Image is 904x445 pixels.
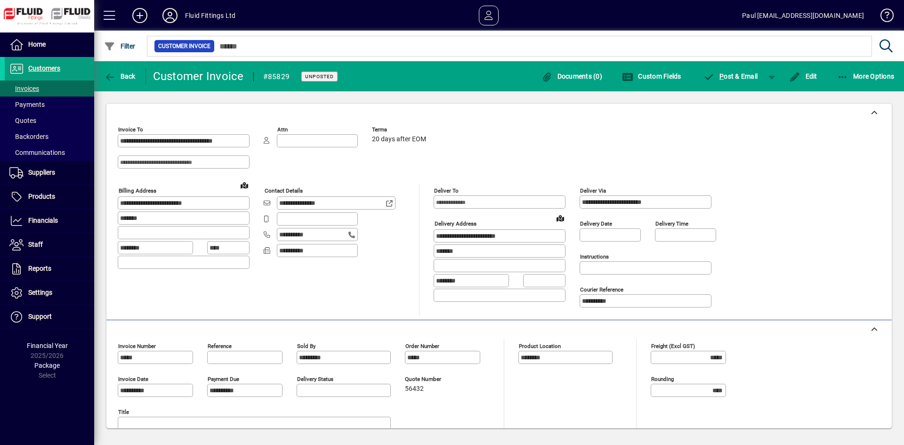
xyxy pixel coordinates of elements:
a: Invoices [5,81,94,97]
mat-label: Deliver To [434,187,459,194]
button: Documents (0) [539,68,605,85]
a: Payments [5,97,94,113]
span: Financials [28,217,58,224]
span: Quote number [405,376,461,382]
button: Filter [102,38,138,55]
button: Post & Email [699,68,763,85]
a: Suppliers [5,161,94,185]
a: Quotes [5,113,94,129]
mat-label: Title [118,409,129,415]
mat-label: Delivery status [297,376,333,382]
a: Financials [5,209,94,233]
mat-label: Delivery time [655,220,688,227]
span: 56432 [405,385,424,393]
button: Back [102,68,138,85]
span: Documents (0) [541,73,602,80]
mat-label: Deliver via [580,187,606,194]
div: Customer Invoice [153,69,244,84]
a: View on map [237,178,252,193]
span: More Options [837,73,895,80]
a: Staff [5,233,94,257]
span: Financial Year [27,342,68,349]
span: Package [34,362,60,369]
mat-label: Order number [405,343,439,349]
mat-label: Freight (excl GST) [651,343,695,349]
mat-label: Delivery date [580,220,612,227]
span: Customers [28,65,60,72]
button: Custom Fields [620,68,684,85]
mat-label: Courier Reference [580,286,623,293]
a: Support [5,305,94,329]
a: Settings [5,281,94,305]
mat-label: Sold by [297,343,315,349]
button: Add [125,7,155,24]
mat-label: Attn [277,126,288,133]
span: Products [28,193,55,200]
span: Communications [9,149,65,156]
mat-label: Invoice date [118,376,148,382]
span: Home [28,40,46,48]
span: ost & Email [703,73,758,80]
app-page-header-button: Back [94,68,146,85]
a: Home [5,33,94,57]
span: Custom Fields [622,73,681,80]
div: #85829 [263,69,290,84]
span: Suppliers [28,169,55,176]
span: P [719,73,724,80]
span: Edit [789,73,817,80]
mat-label: Instructions [580,253,609,260]
span: Payments [9,101,45,108]
a: Backorders [5,129,94,145]
a: Communications [5,145,94,161]
span: Customer Invoice [158,41,210,51]
button: More Options [835,68,897,85]
div: Fluid Fittings Ltd [185,8,235,23]
span: Unposted [305,73,334,80]
a: Products [5,185,94,209]
mat-label: Invoice To [118,126,143,133]
a: View on map [553,210,568,226]
span: Terms [372,127,428,133]
span: Quotes [9,117,36,124]
mat-label: Reference [208,343,232,349]
a: Reports [5,257,94,281]
span: 20 days after EOM [372,136,426,143]
mat-label: Invoice number [118,343,156,349]
a: Knowledge Base [873,2,892,32]
span: Back [104,73,136,80]
mat-label: Product location [519,343,561,349]
button: Edit [787,68,820,85]
span: Reports [28,265,51,272]
span: Support [28,313,52,320]
span: Settings [28,289,52,296]
button: Profile [155,7,185,24]
span: Filter [104,42,136,50]
span: Backorders [9,133,48,140]
div: Paul [EMAIL_ADDRESS][DOMAIN_NAME] [742,8,864,23]
span: Invoices [9,85,39,92]
span: Staff [28,241,43,248]
mat-label: Rounding [651,376,674,382]
mat-label: Payment due [208,376,239,382]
